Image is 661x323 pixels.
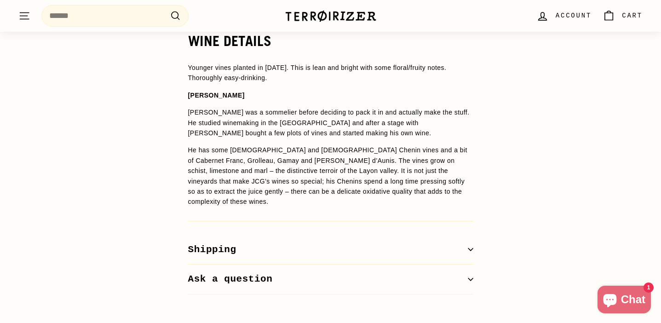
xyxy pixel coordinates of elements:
p: [PERSON_NAME] was a sommelier before deciding to pack it in and actually make the stuff. He studi... [188,107,473,138]
button: Ask a question [188,265,473,294]
inbox-online-store-chat: Shopify online store chat [595,286,654,316]
strong: [PERSON_NAME] [188,92,245,99]
button: Shipping [188,235,473,265]
h2: WINE DETAILS [188,33,473,49]
p: Younger vines planted in [DATE]. This is lean and bright with some floral/fruity notes. Thoroughl... [188,63,473,83]
span: Account [556,11,592,21]
span: Cart [622,11,643,21]
a: Account [531,2,597,29]
p: He has some [DEMOGRAPHIC_DATA] and [DEMOGRAPHIC_DATA] Chenin vines and a bit of Cabernet Franc, G... [188,145,473,207]
a: Cart [597,2,648,29]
